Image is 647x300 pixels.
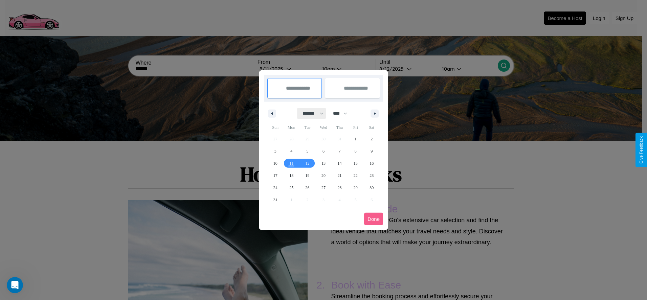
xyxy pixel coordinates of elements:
[354,182,358,194] span: 29
[299,145,315,157] button: 5
[337,157,341,169] span: 14
[315,182,331,194] button: 27
[273,194,277,206] span: 31
[306,157,310,169] span: 12
[354,157,358,169] span: 15
[370,182,374,194] span: 30
[315,157,331,169] button: 13
[364,133,380,145] button: 2
[364,169,380,182] button: 23
[299,157,315,169] button: 12
[348,145,363,157] button: 8
[290,145,292,157] span: 4
[371,133,373,145] span: 2
[348,133,363,145] button: 1
[283,169,299,182] button: 18
[267,122,283,133] span: Sun
[354,169,358,182] span: 22
[289,157,293,169] span: 11
[267,182,283,194] button: 24
[364,213,383,225] button: Done
[299,122,315,133] span: Tue
[348,157,363,169] button: 15
[267,145,283,157] button: 3
[283,182,299,194] button: 25
[355,145,357,157] span: 8
[364,157,380,169] button: 16
[337,182,341,194] span: 28
[370,157,374,169] span: 16
[267,169,283,182] button: 17
[274,145,276,157] span: 3
[639,136,644,164] div: Give Feedback
[332,169,348,182] button: 21
[315,145,331,157] button: 6
[355,133,357,145] span: 1
[289,169,293,182] span: 18
[267,194,283,206] button: 31
[299,182,315,194] button: 26
[348,169,363,182] button: 22
[273,169,277,182] span: 17
[283,122,299,133] span: Mon
[364,122,380,133] span: Sat
[315,122,331,133] span: Wed
[348,122,363,133] span: Fri
[338,145,340,157] span: 7
[321,169,326,182] span: 20
[7,277,23,293] iframe: Intercom live chat
[321,157,326,169] span: 13
[283,145,299,157] button: 4
[364,145,380,157] button: 9
[322,145,325,157] span: 6
[370,169,374,182] span: 23
[273,182,277,194] span: 24
[332,157,348,169] button: 14
[364,182,380,194] button: 30
[283,157,299,169] button: 11
[306,169,310,182] span: 19
[307,145,309,157] span: 5
[348,182,363,194] button: 29
[371,145,373,157] span: 9
[337,169,341,182] span: 21
[306,182,310,194] span: 26
[332,145,348,157] button: 7
[267,157,283,169] button: 10
[289,182,293,194] span: 25
[273,157,277,169] span: 10
[315,169,331,182] button: 20
[321,182,326,194] span: 27
[332,122,348,133] span: Thu
[332,182,348,194] button: 28
[299,169,315,182] button: 19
